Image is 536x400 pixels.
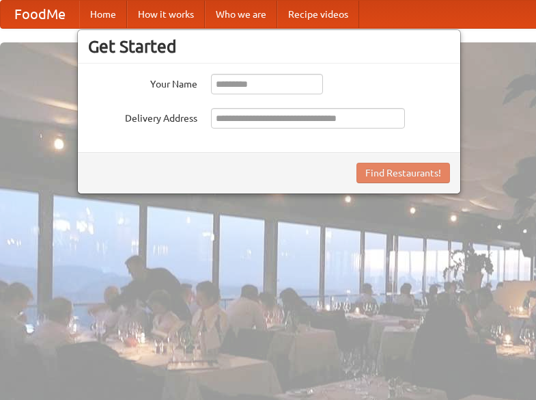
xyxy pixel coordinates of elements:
[205,1,277,28] a: Who we are
[127,1,205,28] a: How it works
[88,74,197,91] label: Your Name
[1,1,79,28] a: FoodMe
[88,36,450,57] h3: Get Started
[79,1,127,28] a: Home
[356,163,450,183] button: Find Restaurants!
[88,108,197,125] label: Delivery Address
[277,1,359,28] a: Recipe videos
